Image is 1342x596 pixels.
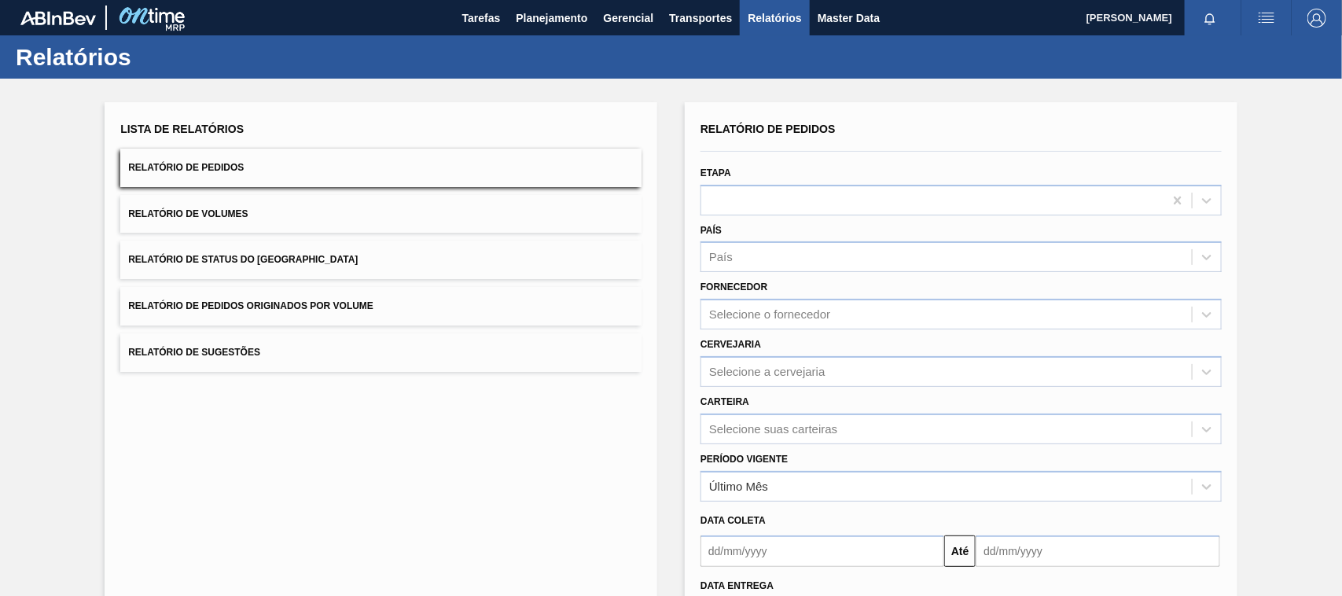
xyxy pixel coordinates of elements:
[120,333,642,372] button: Relatório de Sugestões
[700,281,767,292] label: Fornecedor
[976,535,1219,567] input: dd/mm/yyyy
[700,580,774,591] span: Data entrega
[128,347,260,358] span: Relatório de Sugestões
[700,339,761,350] label: Cervejaria
[1185,7,1235,29] button: Notificações
[20,11,96,25] img: TNhmsLtSVTkK8tSr43FrP2fwEKptu5GPRR3wAAAABJRU5ErkJggg==
[1307,9,1326,28] img: Logout
[669,9,732,28] span: Transportes
[128,208,248,219] span: Relatório de Volumes
[700,454,788,465] label: Período Vigente
[120,149,642,187] button: Relatório de Pedidos
[16,48,295,66] h1: Relatórios
[604,9,654,28] span: Gerencial
[700,123,836,135] span: Relatório de Pedidos
[700,225,722,236] label: País
[120,287,642,326] button: Relatório de Pedidos Originados por Volume
[128,162,244,173] span: Relatório de Pedidos
[462,9,501,28] span: Tarefas
[709,422,837,436] div: Selecione suas carteiras
[709,251,733,264] div: País
[709,480,768,493] div: Último Mês
[516,9,587,28] span: Planejamento
[700,167,731,178] label: Etapa
[120,195,642,234] button: Relatório de Volumes
[120,241,642,279] button: Relatório de Status do [GEOGRAPHIC_DATA]
[944,535,976,567] button: Até
[709,365,825,378] div: Selecione a cervejaria
[1257,9,1276,28] img: userActions
[128,254,358,265] span: Relatório de Status do [GEOGRAPHIC_DATA]
[120,123,244,135] span: Lista de Relatórios
[818,9,880,28] span: Master Data
[700,535,944,567] input: dd/mm/yyyy
[128,300,373,311] span: Relatório de Pedidos Originados por Volume
[748,9,801,28] span: Relatórios
[700,396,749,407] label: Carteira
[700,515,766,526] span: Data coleta
[709,308,830,322] div: Selecione o fornecedor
